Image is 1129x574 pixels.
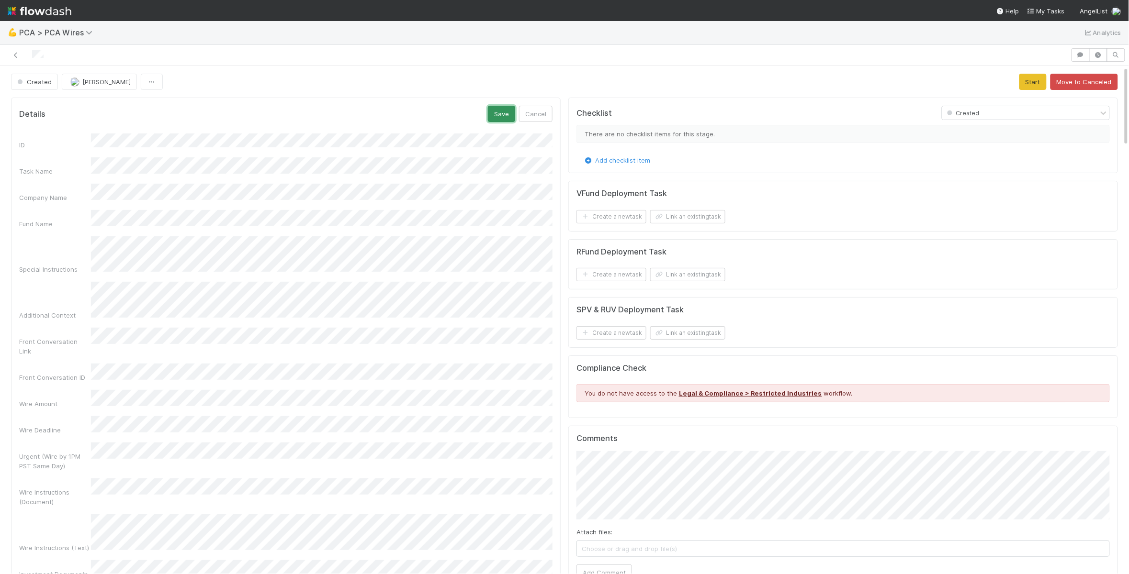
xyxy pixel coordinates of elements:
[577,541,1109,556] span: Choose or drag and drop file(s)
[19,140,91,150] div: ID
[1027,6,1065,16] a: My Tasks
[19,193,91,202] div: Company Name
[576,434,1110,443] h5: Comments
[576,109,612,118] h5: Checklist
[679,389,822,397] a: Legal & Compliance > Restricted Industries
[576,364,1110,373] h5: Compliance Check
[996,6,1019,16] div: Help
[19,373,91,382] div: Front Conversation ID
[650,326,725,340] button: Link an existingtask
[19,310,91,320] div: Additional Context
[19,487,91,507] div: Wire Instructions (Document)
[1112,7,1121,16] img: avatar_2bce2475-05ee-46d3-9413-d3901f5fa03f.png
[19,425,91,435] div: Wire Deadline
[19,265,91,274] div: Special Instructions
[650,210,725,223] button: Link an existingtask
[650,268,725,281] button: Link an existingtask
[8,3,71,19] img: logo-inverted-e16ddd16eac7371096b0.svg
[19,110,45,119] h5: Details
[19,452,91,471] div: Urgent (Wire by 1PM PST Same Day)
[19,28,97,37] span: PCA > PCA Wires
[576,305,684,315] h5: SPV & RUV Deployment Task
[576,326,646,340] button: Create a newtask
[1019,74,1047,90] button: Start
[19,543,91,552] div: Wire Instructions (Text)
[62,74,137,90] button: [PERSON_NAME]
[19,337,91,356] div: Front Conversation Link
[1084,27,1121,38] a: Analytics
[576,247,666,257] h5: RFund Deployment Task
[1027,7,1065,15] span: My Tasks
[576,384,1110,402] div: You do not have access to the workflow.
[11,74,58,90] button: Created
[576,189,667,199] h5: VFund Deployment Task
[15,78,52,86] span: Created
[945,110,980,117] span: Created
[1050,74,1118,90] button: Move to Canceled
[584,156,650,164] a: Add checklist item
[576,527,612,537] label: Attach files:
[70,77,79,87] img: avatar_501ac9d6-9fa6-4fe9-975e-1fd988f7bdb1.png
[1080,7,1108,15] span: AngelList
[488,106,515,122] button: Save
[576,210,646,223] button: Create a newtask
[19,219,91,229] div: Fund Name
[82,78,131,86] span: [PERSON_NAME]
[576,268,646,281] button: Create a newtask
[19,166,91,176] div: Task Name
[576,125,1110,143] div: There are no checklist items for this stage.
[8,28,17,36] span: 💪
[519,106,553,122] button: Cancel
[19,399,91,408] div: Wire Amount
